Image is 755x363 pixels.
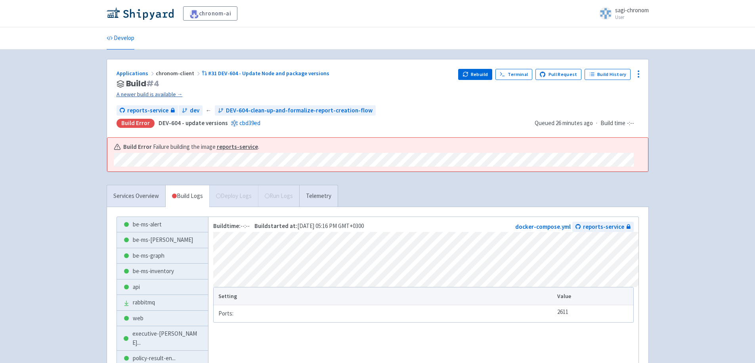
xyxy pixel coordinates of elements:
[117,264,208,279] a: be-ms-inventory
[132,329,202,347] span: executive-[PERSON_NAME] ...
[556,119,593,127] time: 26 minutes ago
[202,70,331,77] a: #31 DEV-604 - Update Node and package versions
[254,222,297,230] strong: Build started at:
[133,354,176,363] span: policy-result-en ...
[126,79,159,88] span: Build
[166,185,209,207] a: Build Logs
[190,106,199,115] span: dev
[615,15,649,20] small: User
[117,232,208,248] a: be-ms-[PERSON_NAME]
[146,78,159,89] span: # 4
[206,106,212,115] span: ←
[458,69,492,80] button: Rebuild
[555,287,633,305] th: Value
[594,7,649,20] a: sagi-chronom User
[127,106,168,115] span: reports-service
[183,6,238,21] a: chronom-ai
[535,69,582,80] a: Pull Request
[117,311,208,326] a: web
[213,222,241,230] strong: Build time:
[299,185,338,207] a: Telemetry
[215,105,376,116] a: DEV-604-clean-up-and-formalize-report-creation-flow
[214,305,555,322] td: Ports:
[179,105,203,116] a: dev
[615,6,649,14] span: sagi-chronom
[495,69,532,80] a: Terminal
[159,119,228,127] strong: DEV-604 - update versions
[583,222,624,232] span: reports-service
[535,119,593,127] span: Queued
[214,287,555,305] th: Setting
[107,7,174,20] img: Shipyard logo
[123,143,152,152] b: Build Error
[555,305,633,322] td: 2611
[515,223,571,230] a: docker-compose.yml
[117,279,208,295] a: api
[156,70,202,77] span: chronom-client
[239,119,260,127] a: cbd39ed
[213,222,250,230] span: --:--
[107,185,165,207] a: Services Overview
[627,119,634,128] span: -:--
[117,326,208,350] a: executive-[PERSON_NAME]...
[217,143,258,150] a: reports-service
[117,70,156,77] a: Applications
[535,119,639,128] div: ·
[585,69,631,80] a: Build History
[117,119,155,128] div: Build Error
[117,90,452,99] a: A newer build is available →
[117,217,208,232] a: be-ms-alert
[600,119,625,128] span: Build time
[153,143,259,152] span: Failure building the image .
[254,222,364,230] span: [DATE] 05:16 PM GMT+0300
[572,222,634,232] a: reports-service
[117,105,178,116] a: reports-service
[107,27,134,49] a: Develop
[117,295,208,310] a: rabbitmq
[226,106,373,115] span: DEV-604-clean-up-and-formalize-report-creation-flow
[117,248,208,264] a: be-ms-graph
